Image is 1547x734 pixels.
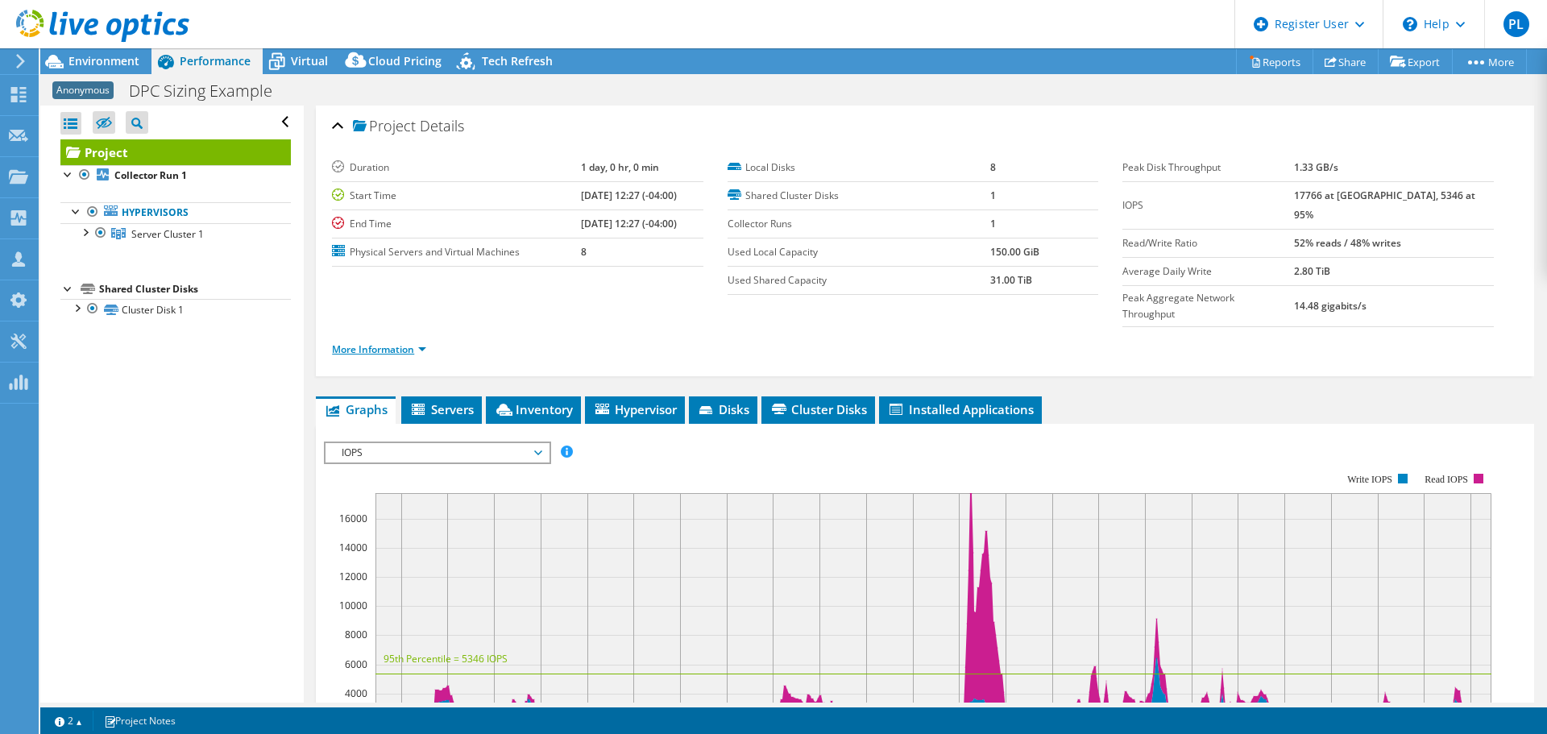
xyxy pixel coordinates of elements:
[593,401,677,417] span: Hypervisor
[44,711,93,731] a: 2
[1294,236,1401,250] b: 52% reads / 48% writes
[728,272,990,288] label: Used Shared Capacity
[769,401,867,417] span: Cluster Disks
[291,53,328,68] span: Virtual
[482,53,553,68] span: Tech Refresh
[697,401,749,417] span: Disks
[180,53,251,68] span: Performance
[353,118,416,135] span: Project
[60,202,291,223] a: Hypervisors
[728,188,990,204] label: Shared Cluster Disks
[1122,290,1294,322] label: Peak Aggregate Network Throughput
[1122,235,1294,251] label: Read/Write Ratio
[990,245,1039,259] b: 150.00 GiB
[1378,49,1453,74] a: Export
[52,81,114,99] span: Anonymous
[60,165,291,186] a: Collector Run 1
[93,711,187,731] a: Project Notes
[332,216,581,232] label: End Time
[1122,160,1294,176] label: Peak Disk Throughput
[1452,49,1527,74] a: More
[1313,49,1379,74] a: Share
[339,512,367,525] text: 16000
[990,189,996,202] b: 1
[339,541,367,554] text: 14000
[1294,299,1367,313] b: 14.48 gigabits/s
[494,401,573,417] span: Inventory
[581,160,659,174] b: 1 day, 0 hr, 0 min
[60,223,291,244] a: Server Cluster 1
[332,188,581,204] label: Start Time
[68,53,139,68] span: Environment
[345,657,367,671] text: 6000
[1122,263,1294,280] label: Average Daily Write
[339,570,367,583] text: 12000
[1425,474,1469,485] text: Read IOPS
[728,244,990,260] label: Used Local Capacity
[1294,264,1330,278] b: 2.80 TiB
[345,628,367,641] text: 8000
[339,599,367,612] text: 10000
[99,280,291,299] div: Shared Cluster Disks
[887,401,1034,417] span: Installed Applications
[1294,160,1338,174] b: 1.33 GB/s
[384,652,508,666] text: 95th Percentile = 5346 IOPS
[60,139,291,165] a: Project
[409,401,474,417] span: Servers
[1503,11,1529,37] span: PL
[332,244,581,260] label: Physical Servers and Virtual Machines
[1403,17,1417,31] svg: \n
[990,273,1032,287] b: 31.00 TiB
[728,216,990,232] label: Collector Runs
[581,245,587,259] b: 8
[1294,189,1475,222] b: 17766 at [GEOGRAPHIC_DATA], 5346 at 95%
[114,168,187,182] b: Collector Run 1
[581,189,677,202] b: [DATE] 12:27 (-04:00)
[420,116,464,135] span: Details
[990,160,996,174] b: 8
[368,53,442,68] span: Cloud Pricing
[345,686,367,700] text: 4000
[1122,197,1294,214] label: IOPS
[990,217,996,230] b: 1
[131,227,204,241] span: Server Cluster 1
[324,401,388,417] span: Graphs
[1347,474,1392,485] text: Write IOPS
[334,443,541,462] span: IOPS
[122,82,297,100] h1: DPC Sizing Example
[332,342,426,356] a: More Information
[332,160,581,176] label: Duration
[1236,49,1313,74] a: Reports
[728,160,990,176] label: Local Disks
[581,217,677,230] b: [DATE] 12:27 (-04:00)
[60,299,291,320] a: Cluster Disk 1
